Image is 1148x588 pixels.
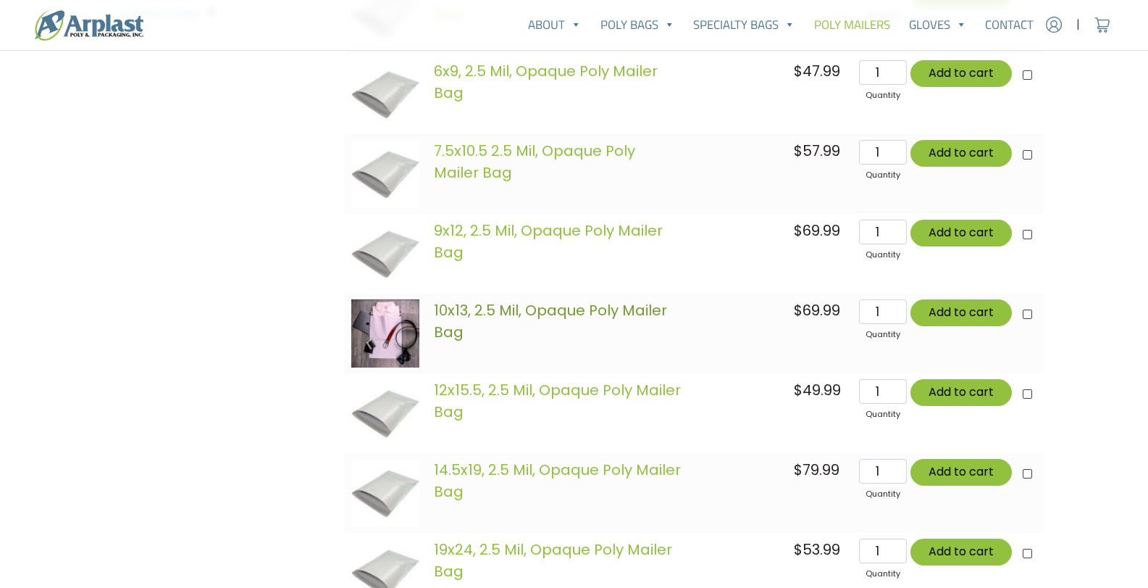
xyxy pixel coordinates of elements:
[794,539,840,560] bdi: 53.99
[434,380,681,422] a: 12x15.5, 2.5 Mil, Opaque Poly Mailer Bag
[794,460,839,480] bdi: 79.99
[859,220,906,244] input: Qty
[794,460,803,480] span: $
[805,10,900,39] a: Poly Mailers
[794,220,803,241] span: $
[910,539,1012,566] button: Add to cart
[910,60,1012,87] button: Add to cart
[434,220,663,262] a: 9x12, 2.5 Mil, Opaque Poly Mailer Bag
[684,10,805,39] a: Specialty Bags
[794,61,840,81] bdi: 47.99
[434,141,635,183] a: 7.5x10.5 2.5 Mil, Opaque Poly Mailer Bag
[434,460,681,502] a: 14.5x19, 2.5 Mil, Opaque Poly Mailer Bag
[910,459,1012,486] button: Add to cart
[351,140,419,208] img: images
[859,60,906,85] input: Qty
[794,141,803,161] span: $
[910,140,1012,167] button: Add to cart
[859,140,906,165] input: Qty
[794,380,841,400] bdi: 49.99
[859,459,906,484] input: Qty
[434,61,658,103] a: 6x9, 2.5 Mil, Opaque Poly Mailer Bag
[794,61,803,81] span: $
[900,10,976,39] a: Gloves
[859,379,906,404] input: Qty
[434,300,667,342] a: 10x13, 2.5 Mil, Opaque Poly Mailer Bag
[794,380,803,400] span: $
[1076,16,1080,33] span: |
[794,539,803,560] span: $
[910,299,1012,326] button: Add to cart
[519,10,591,39] a: About
[351,299,419,368] img: images
[794,220,840,241] bdi: 69.99
[351,220,419,288] img: images
[35,9,143,41] img: logo
[351,459,419,527] img: images
[976,10,1043,39] a: Contact
[794,141,840,161] bdi: 57.99
[434,539,672,581] a: 19x24, 2.5 Mil, Opaque Poly Mailer Bag
[794,300,803,320] span: $
[859,539,906,563] input: Qty
[859,299,906,324] input: Qty
[910,220,1012,247] button: Add to cart
[351,379,419,447] img: images
[591,10,684,39] a: Poly Bags
[351,60,419,128] img: images
[910,379,1012,406] button: Add to cart
[794,300,840,320] bdi: 69.99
